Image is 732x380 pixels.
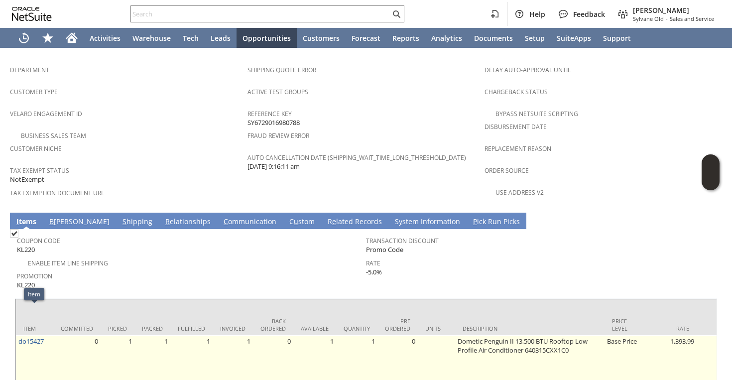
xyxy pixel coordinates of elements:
[525,33,545,43] span: Setup
[473,217,477,226] span: P
[704,215,716,227] a: Unrolled view on
[633,5,714,15] span: [PERSON_NAME]
[573,9,605,19] span: Feedback
[108,325,127,332] div: Picked
[519,28,551,48] a: Setup
[10,144,62,153] a: Customer Niche
[485,123,547,131] a: Disbursement Date
[425,28,468,48] a: Analytics
[366,245,403,254] span: Promo Code
[649,325,689,332] div: Rate
[551,28,597,48] a: SuiteApps
[42,32,54,44] svg: Shortcuts
[557,33,591,43] span: SuiteApps
[366,237,439,245] a: Transaction Discount
[12,28,36,48] a: Recent Records
[178,325,205,332] div: Fulfilled
[666,15,668,22] span: -
[205,28,237,48] a: Leads
[60,28,84,48] a: Home
[247,153,466,162] a: Auto Cancellation Date (shipping_wait_time_long_threshold_date)
[17,280,35,290] span: KL220
[485,144,551,153] a: Replacement reason
[18,32,30,44] svg: Recent Records
[392,217,463,228] a: System Information
[28,259,108,267] a: Enable Item Line Shipping
[10,189,104,197] a: Tax Exemption Document URL
[471,217,522,228] a: Pick Run Picks
[247,162,300,171] span: [DATE] 9:16:11 am
[49,217,54,226] span: B
[529,9,545,19] span: Help
[16,217,19,226] span: I
[612,317,634,332] div: Price Level
[597,28,637,48] a: Support
[670,15,714,22] span: Sales and Service
[66,32,78,44] svg: Home
[390,8,402,20] svg: Search
[23,325,46,332] div: Item
[366,267,382,277] span: -5.0%
[247,118,300,127] span: SY6729016980788
[431,33,462,43] span: Analytics
[10,175,44,184] span: NotExempt
[237,28,297,48] a: Opportunities
[126,28,177,48] a: Warehouse
[211,33,231,43] span: Leads
[90,33,121,43] span: Activities
[142,325,163,332] div: Packed
[297,28,346,48] a: Customers
[633,15,664,22] span: Sylvane Old
[10,166,69,175] a: Tax Exempt Status
[14,217,39,228] a: Items
[468,28,519,48] a: Documents
[10,229,18,238] img: Checked
[260,317,286,332] div: Back Ordered
[303,33,340,43] span: Customers
[21,131,86,140] a: Business Sales Team
[243,33,291,43] span: Opportunities
[132,33,171,43] span: Warehouse
[702,173,720,191] span: Oracle Guided Learning Widget. To move around, please hold and drag
[344,325,370,332] div: Quantity
[10,110,82,118] a: Velaro Engagement ID
[385,317,410,332] div: Pre Ordered
[183,33,199,43] span: Tech
[702,154,720,190] iframe: Click here to launch Oracle Guided Learning Help Panel
[220,325,245,332] div: Invoiced
[177,28,205,48] a: Tech
[485,166,529,175] a: Order Source
[120,217,155,228] a: Shipping
[247,88,308,96] a: Active Test Groups
[84,28,126,48] a: Activities
[425,325,448,332] div: Units
[163,217,213,228] a: Relationships
[247,131,309,140] a: Fraud Review Error
[399,217,402,226] span: y
[17,245,35,254] span: KL220
[392,33,419,43] span: Reports
[332,217,336,226] span: e
[485,66,571,74] a: Delay Auto-Approval Until
[495,188,544,197] a: Use Address V2
[247,66,316,74] a: Shipping Quote Error
[495,110,578,118] a: Bypass NetSuite Scripting
[287,217,317,228] a: Custom
[61,325,93,332] div: Committed
[165,217,170,226] span: R
[131,8,390,20] input: Search
[301,325,329,332] div: Available
[36,28,60,48] div: Shortcuts
[28,290,40,298] div: Item
[325,217,384,228] a: Related Records
[47,217,112,228] a: B[PERSON_NAME]
[485,88,548,96] a: Chargeback Status
[463,325,597,332] div: Description
[247,110,292,118] a: Reference Key
[10,66,49,74] a: Department
[294,217,298,226] span: u
[474,33,513,43] span: Documents
[221,217,279,228] a: Communication
[122,217,126,226] span: S
[12,7,52,21] svg: logo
